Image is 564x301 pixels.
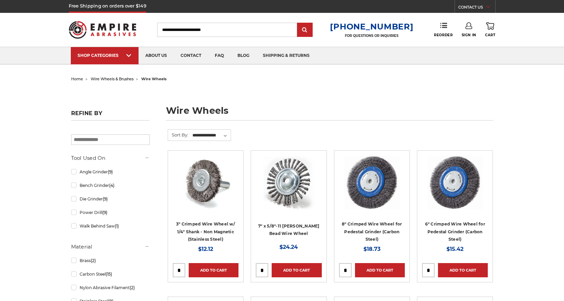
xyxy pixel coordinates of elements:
input: Submit [298,23,312,37]
span: $24.24 [279,244,298,250]
a: blog [231,47,256,64]
a: Bench Grinder(4) [71,179,150,191]
img: Crimped Wire Wheel with Shank Non Magnetic [179,155,233,210]
a: Add to Cart [272,263,321,277]
a: Cart [485,22,495,37]
a: Add to Cart [355,263,405,277]
span: (15) [106,272,112,277]
img: 8" Crimped Wire Wheel for Pedestal Grinder [343,155,400,210]
span: $18.73 [363,246,380,252]
a: Walk Behind Saw(1) [71,220,150,232]
span: (9) [103,196,108,201]
h5: Material [71,243,150,251]
p: FOR QUESTIONS OR INQUIRIES [330,34,413,38]
a: Add to Cart [438,263,488,277]
span: (1) [115,223,119,229]
span: Reorder [434,33,453,37]
span: wire wheels [141,77,167,81]
span: Sign In [462,33,476,37]
span: (4) [109,183,114,188]
h5: Refine by [71,110,150,121]
a: faq [208,47,231,64]
img: Empire Abrasives [69,17,137,43]
a: Crimped Wire Wheel with Shank Non Magnetic [173,155,238,221]
a: 7" x 5/8"-11 Stringer Bead Wire Wheel [256,155,321,221]
span: (2) [91,258,96,263]
select: Sort By: [191,130,231,141]
a: Angle Grinder(9) [71,166,150,178]
img: 6" Crimped Wire Wheel for Pedestal Grinder [426,155,483,210]
span: (9) [102,210,107,215]
a: Die Grinder(9) [71,193,150,205]
a: [PHONE_NUMBER] [330,22,413,31]
a: CONTACT US [458,3,495,13]
a: Nylon Abrasive Filament(2) [71,282,150,294]
a: 7" x 5/8"-11 [PERSON_NAME] Bead Wire Wheel [258,223,319,236]
a: 8" Crimped Wire Wheel for Pedestal Grinder (Carbon Steel) [342,221,402,242]
a: Brass(2) [71,255,150,266]
a: home [71,77,83,81]
a: Add to Cart [189,263,238,277]
a: contact [174,47,208,64]
img: 7" x 5/8"-11 Stringer Bead Wire Wheel [262,155,316,210]
a: about us [139,47,174,64]
a: 6" Crimped Wire Wheel for Pedestal Grinder (Carbon Steel) [425,221,485,242]
span: $12.12 [198,246,213,252]
a: wire wheels & brushes [91,77,133,81]
a: shipping & returns [256,47,316,64]
h1: wire wheels [166,106,493,121]
div: SHOP CATEGORIES [78,53,132,58]
span: (9) [108,169,113,174]
span: Cart [485,33,495,37]
a: 3" Crimped Wire Wheel w/ 1/4" Shank - Non Magnetic (Stainless Steel) [176,221,235,242]
a: Reorder [434,22,453,37]
span: (2) [130,285,135,290]
a: 6" Crimped Wire Wheel for Pedestal Grinder [422,155,488,221]
a: 8" Crimped Wire Wheel for Pedestal Grinder [339,155,405,221]
h5: Tool Used On [71,154,150,162]
a: Carbon Steel(15) [71,268,150,280]
label: Sort By: [168,130,188,140]
a: Power Drill(9) [71,207,150,218]
span: $15.42 [446,246,463,252]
